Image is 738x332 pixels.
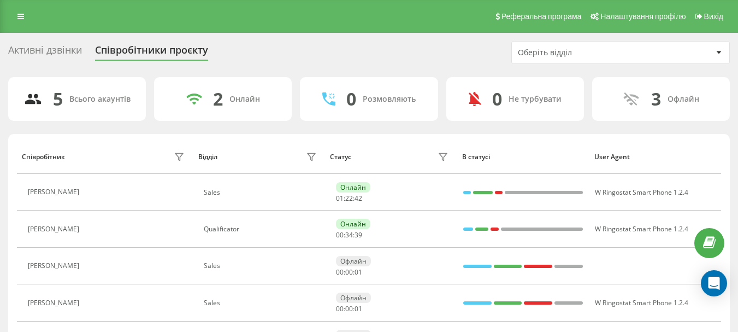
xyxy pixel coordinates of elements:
[204,225,319,233] div: Qualificator
[28,225,82,233] div: [PERSON_NAME]
[336,195,362,202] div: : :
[595,188,688,197] span: W Ringostat Smart Phone 1.2.4
[198,153,217,161] div: Відділ
[69,95,131,104] div: Всього акаунтів
[462,153,584,161] div: В статусі
[355,304,362,313] span: 01
[336,194,344,203] span: 01
[600,12,686,21] span: Налаштування профілю
[345,230,353,240] span: 34
[95,44,208,61] div: Співробітники проєкту
[22,153,65,161] div: Співробітник
[345,194,353,203] span: 22
[594,153,716,161] div: User Agent
[345,267,353,277] span: 00
[8,44,82,61] div: Активні дзвінки
[595,298,688,307] span: W Ringostat Smart Phone 1.2.4
[229,95,260,104] div: Онлайн
[346,89,356,109] div: 0
[204,299,319,307] div: Sales
[704,12,723,21] span: Вихід
[28,299,82,307] div: [PERSON_NAME]
[336,267,344,277] span: 00
[492,89,502,109] div: 0
[213,89,223,109] div: 2
[336,219,370,229] div: Онлайн
[336,230,344,240] span: 00
[330,153,351,161] div: Статус
[509,95,562,104] div: Не турбувати
[336,293,371,303] div: Офлайн
[336,256,371,266] div: Офлайн
[336,231,362,239] div: : :
[204,262,319,270] div: Sales
[363,95,416,104] div: Розмовляють
[518,48,648,57] div: Оберіть відділ
[355,267,362,277] span: 01
[355,194,362,203] span: 42
[701,270,727,296] div: Open Intercom Messenger
[336,304,344,313] span: 00
[336,269,362,276] div: : :
[28,188,82,196] div: [PERSON_NAME]
[345,304,353,313] span: 00
[204,189,319,196] div: Sales
[651,89,661,109] div: 3
[595,224,688,234] span: W Ringostat Smart Phone 1.2.4
[336,182,370,193] div: Онлайн
[355,230,362,240] span: 39
[53,89,63,109] div: 5
[28,262,82,270] div: [PERSON_NAME]
[501,12,582,21] span: Реферальна програма
[668,95,699,104] div: Офлайн
[336,305,362,313] div: : :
